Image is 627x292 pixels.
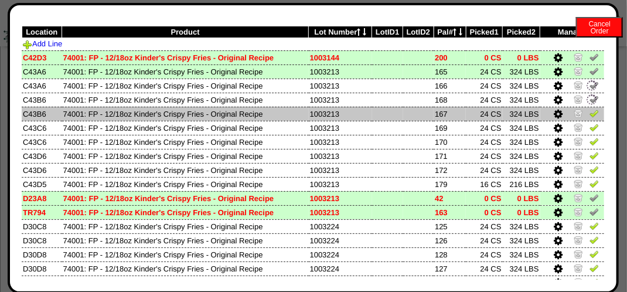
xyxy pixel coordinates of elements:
td: 163 [434,205,466,219]
th: LotID1 [372,26,403,38]
td: D30D8 [22,262,62,276]
td: 126 [434,233,466,247]
td: 1003213 [309,135,372,149]
td: 1003224 [309,247,372,262]
td: 1003213 [309,191,372,205]
td: 42 [434,191,466,205]
td: 24 CS [466,135,503,149]
td: 172 [434,163,466,177]
td: D30C8 [22,233,62,247]
td: C43A6 [22,64,62,79]
img: Zero Item and Verify [574,207,583,216]
img: Verify Pick [589,263,599,273]
td: 74001: FP - 12/18oz Kinder's Crispy Fries - Original Recipe [62,219,309,233]
td: 74001: FP - 12/18oz Kinder's Crispy Fries - Original Recipe [62,262,309,276]
td: 24 CS [466,149,503,163]
td: 171 [434,149,466,163]
th: Pal# [434,26,466,38]
td: 324 LBS [503,64,540,79]
img: Verify Pick [589,108,599,118]
td: 74001: FP - 12/18oz Kinder's Crispy Fries - Original Recipe [62,247,309,262]
td: 24 CS [466,233,503,247]
td: 324 LBS [503,219,540,233]
th: Picked1 [466,26,503,38]
td: 24 CS [466,64,503,79]
img: Verify Pick [589,277,599,287]
td: C43C6 [22,121,62,135]
td: 1003213 [309,107,372,121]
td: C43B6 [22,93,62,107]
img: Zero Item and Verify [574,80,583,90]
img: Un-Verify Pick [589,52,599,62]
td: 0 CS [466,205,503,219]
td: C42D3 [22,50,62,64]
td: 200 [434,50,466,64]
img: Zero Item and Verify [574,137,583,146]
td: 168 [434,93,466,107]
a: Add Line [23,39,62,48]
td: D30C8 [22,219,62,233]
td: 24 CS [466,163,503,177]
td: 24 CS [466,79,503,93]
td: 12 CS [466,276,503,290]
img: Zero Item and Verify [574,52,583,62]
img: Zero Item and Verify [574,235,583,245]
td: 24 CS [466,121,503,135]
td: 324 LBS [503,163,540,177]
td: 324 LBS [503,93,540,107]
td: 1003213 [309,205,372,219]
td: 74001: FP - 12/18oz Kinder's Crispy Fries - Original Recipe [62,93,309,107]
td: 74001: FP - 12/18oz Kinder's Crispy Fries - Original Recipe [62,50,309,64]
td: 74001: FP - 12/18oz Kinder's Crispy Fries - Original Recipe [62,121,309,135]
td: 0 LBS [503,191,540,205]
td: 69 [434,276,466,290]
td: 324 LBS [503,121,540,135]
td: 165 [434,64,466,79]
td: 1003224 [309,219,372,233]
td: 162 LBS [503,276,540,290]
td: 74001: FP - 12/18oz Kinder's Crispy Fries - Original Recipe [62,191,309,205]
img: Un-Verify Pick [589,207,599,216]
td: 24 CS [466,107,503,121]
td: 324 LBS [503,262,540,276]
img: Verify Pick [589,235,599,245]
td: 127 [434,262,466,276]
td: 1003213 [309,121,372,135]
td: C43B6 [22,107,62,121]
td: 324 LBS [503,149,540,163]
img: Verify Pick [589,137,599,146]
td: 169 [434,121,466,135]
th: Location [22,26,62,38]
img: Zero Item and Verify [574,249,583,259]
td: 24 CS [466,247,503,262]
td: C43D5 [22,177,62,191]
td: 1003213 [309,177,372,191]
td: 74001: FP - 12/18oz Kinder's Crispy Fries - Original Recipe [62,107,309,121]
td: 1003224 [309,233,372,247]
img: Zero Item and Verify [574,263,583,273]
td: C43A6 [22,79,62,93]
td: 74001: FP - 12/18oz Kinder's Crispy Fries - Original Recipe [62,163,309,177]
td: 0 CS [466,50,503,64]
td: 74001: FP - 12/18oz Kinder's Crispy Fries - Original Recipe [62,149,309,163]
td: 324 LBS [503,233,540,247]
td: D29C8 [22,276,62,290]
button: CancelOrder [576,17,623,38]
th: Lot Number [309,26,372,38]
td: 74001: FP - 12/18oz Kinder's Crispy Fries - Original Recipe [62,135,309,149]
td: 74001: FP - 12/18oz Kinder's Crispy Fries - Original Recipe [62,276,309,290]
img: Verify Pick [589,249,599,259]
td: 0 CS [466,191,503,205]
td: 0 LBS [503,50,540,64]
td: 170 [434,135,466,149]
img: Un-Verify Pick [589,66,599,76]
td: 1003224 [309,262,372,276]
td: 74001: FP - 12/18oz Kinder's Crispy Fries - Original Recipe [62,205,309,219]
td: 128 [434,247,466,262]
img: Zero Item and Verify [574,179,583,188]
img: Zero Item and Verify [574,94,583,104]
td: 1003144 [309,50,372,64]
td: 1003213 [309,64,372,79]
img: Zero Item and Verify [574,221,583,230]
td: 125 [434,219,466,233]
